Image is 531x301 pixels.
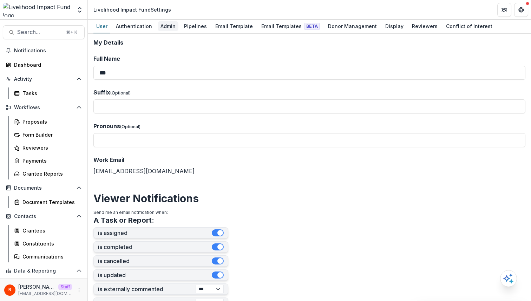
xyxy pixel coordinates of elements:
label: is assigned [98,230,212,236]
a: Pipelines [181,20,210,33]
div: Grantees [22,227,79,234]
div: Grantee Reports [22,170,79,177]
a: Document Templates [11,196,85,208]
h2: Viewer Notifications [93,192,525,205]
div: Tasks [22,90,79,97]
span: Activity [14,76,73,82]
button: Open Activity [3,73,85,85]
a: Form Builder [11,129,85,140]
span: Documents [14,185,73,191]
div: Raj [8,288,11,292]
label: is cancelled [98,258,212,264]
div: Conflict of Interest [443,21,495,31]
div: Reviewers [22,144,79,151]
a: Display [382,20,406,33]
label: is completed [98,244,212,250]
a: Proposals [11,116,85,127]
p: [PERSON_NAME] [18,283,55,290]
button: Get Help [514,3,528,17]
div: Communications [22,253,79,260]
a: Reviewers [11,142,85,153]
div: Constituents [22,240,79,247]
button: Open Workflows [3,102,85,113]
div: Payments [22,157,79,164]
span: Pronouns [93,123,120,130]
button: Search... [3,25,85,39]
a: Donor Management [325,20,380,33]
span: (Optional) [110,90,131,96]
span: Notifications [14,48,82,54]
button: Open Contacts [3,211,85,222]
a: Email Templates Beta [258,20,322,33]
button: Open Data & Reporting [3,265,85,276]
p: [EMAIL_ADDRESS][DOMAIN_NAME] [18,290,72,297]
label: is updated [98,272,212,279]
button: Partners [497,3,511,17]
div: Document Templates [22,198,79,206]
a: Conflict of Interest [443,20,495,33]
a: Constituents [11,238,85,249]
div: Email Templates [258,21,322,31]
div: [EMAIL_ADDRESS][DOMAIN_NAME] [93,156,525,175]
div: Form Builder [22,131,79,138]
span: Send me an email notification when: [93,210,168,215]
div: Dashboard [14,61,79,68]
div: User [93,21,110,31]
span: Search... [17,29,62,35]
span: Workflows [14,105,73,111]
a: Payments [11,155,85,166]
a: Communications [11,251,85,262]
div: Livelihood Impact Fund Settings [93,6,171,13]
span: Work Email [93,156,124,163]
button: Open Documents [3,182,85,194]
div: Pipelines [181,21,210,31]
nav: breadcrumb [91,5,174,15]
a: Grantee Reports [11,168,85,179]
span: Beta [304,23,320,30]
a: Email Template [212,20,256,33]
span: Full Name [93,55,120,62]
div: Reviewers [409,21,440,31]
h2: My Details [93,39,525,46]
div: ⌘ + K [65,28,79,36]
button: Open AI Assistant [500,270,517,287]
div: Email Template [212,21,256,31]
span: (Optional) [120,124,140,129]
img: Livelihood Impact Fund logo [3,3,72,17]
span: Data & Reporting [14,268,73,274]
div: Donor Management [325,21,380,31]
div: Admin [158,21,178,31]
a: User [93,20,110,33]
a: Reviewers [409,20,440,33]
label: is externally commented [98,286,196,293]
a: Dashboard [3,59,85,71]
h3: A Task or Report: [93,216,154,224]
span: Contacts [14,214,73,220]
button: Open entity switcher [75,3,85,17]
div: Display [382,21,406,31]
a: Grantees [11,225,85,236]
span: Suffix [93,89,110,96]
a: Admin [158,20,178,33]
div: Authentication [113,21,155,31]
button: More [75,286,83,294]
button: Notifications [3,45,85,56]
p: Staff [58,284,72,290]
div: Proposals [22,118,79,125]
a: Tasks [11,87,85,99]
a: Authentication [113,20,155,33]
